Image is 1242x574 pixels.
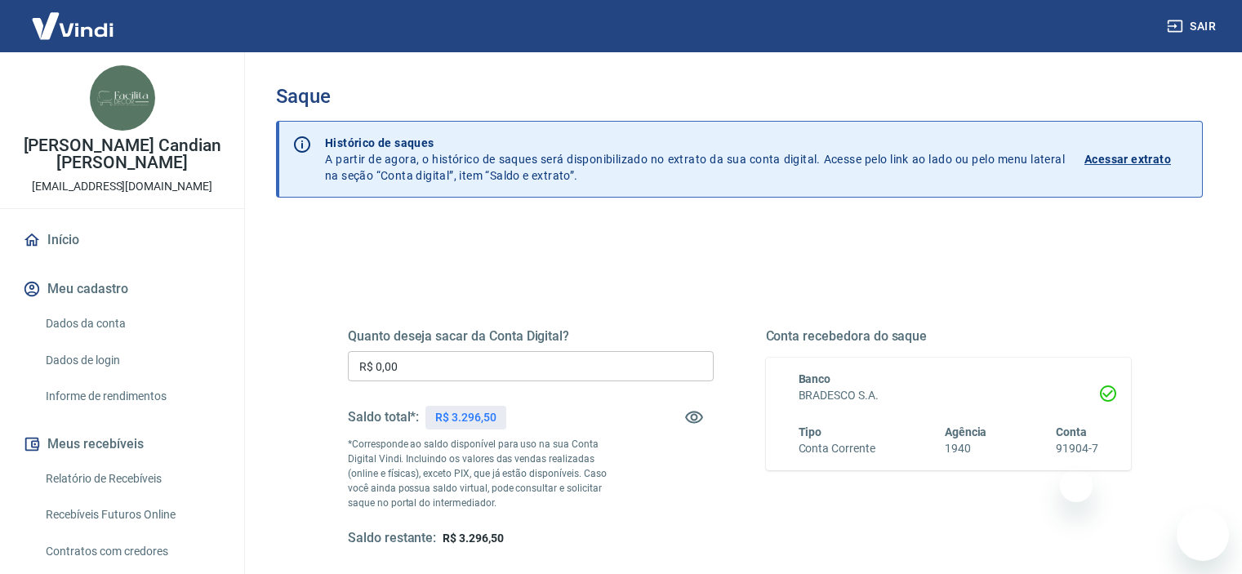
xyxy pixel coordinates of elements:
[348,437,622,510] p: *Corresponde ao saldo disponível para uso na sua Conta Digital Vindi. Incluindo os valores das ve...
[799,425,822,438] span: Tipo
[325,135,1065,151] p: Histórico de saques
[799,372,831,385] span: Banco
[20,426,225,462] button: Meus recebíveis
[39,462,225,496] a: Relatório de Recebíveis
[348,530,436,547] h5: Saldo restante:
[39,307,225,340] a: Dados da conta
[1060,469,1093,502] iframe: Fechar mensagem
[20,1,126,51] img: Vindi
[13,137,231,171] p: [PERSON_NAME] Candian [PERSON_NAME]
[945,425,987,438] span: Agência
[325,135,1065,184] p: A partir de agora, o histórico de saques será disponibilizado no extrato da sua conta digital. Ac...
[799,387,1099,404] h6: BRADESCO S.A.
[20,271,225,307] button: Meu cadastro
[435,409,496,426] p: R$ 3.296,50
[348,328,714,345] h5: Quanto deseja sacar da Conta Digital?
[1164,11,1222,42] button: Sair
[443,532,503,545] span: R$ 3.296,50
[766,328,1132,345] h5: Conta recebedora do saque
[1056,440,1098,457] h6: 91904-7
[348,409,419,425] h5: Saldo total*:
[39,535,225,568] a: Contratos com credores
[90,65,155,131] img: f941f530-b4ee-4117-bc58-e033ce39def5.jpeg
[39,344,225,377] a: Dados de login
[39,380,225,413] a: Informe de rendimentos
[276,85,1203,108] h3: Saque
[39,498,225,532] a: Recebíveis Futuros Online
[1084,151,1171,167] p: Acessar extrato
[799,440,875,457] h6: Conta Corrente
[20,222,225,258] a: Início
[1177,509,1229,561] iframe: Botão para abrir a janela de mensagens
[945,440,987,457] h6: 1940
[1056,425,1087,438] span: Conta
[1084,135,1189,184] a: Acessar extrato
[32,178,212,195] p: [EMAIL_ADDRESS][DOMAIN_NAME]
